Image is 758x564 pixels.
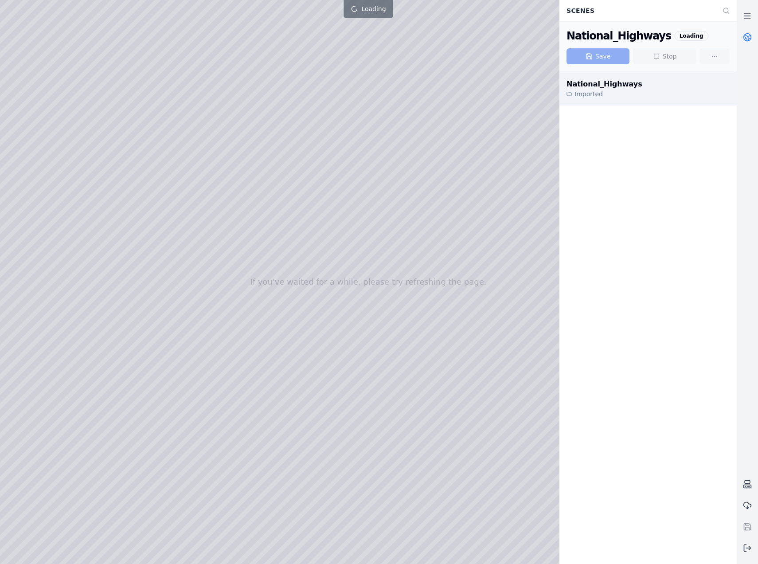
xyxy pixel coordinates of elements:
div: Loading [675,31,708,41]
div: National_Highways [567,29,671,43]
div: National_Highways [567,79,642,90]
span: Loading [361,4,386,13]
div: Scenes [561,2,717,19]
div: Imported [567,90,642,98]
